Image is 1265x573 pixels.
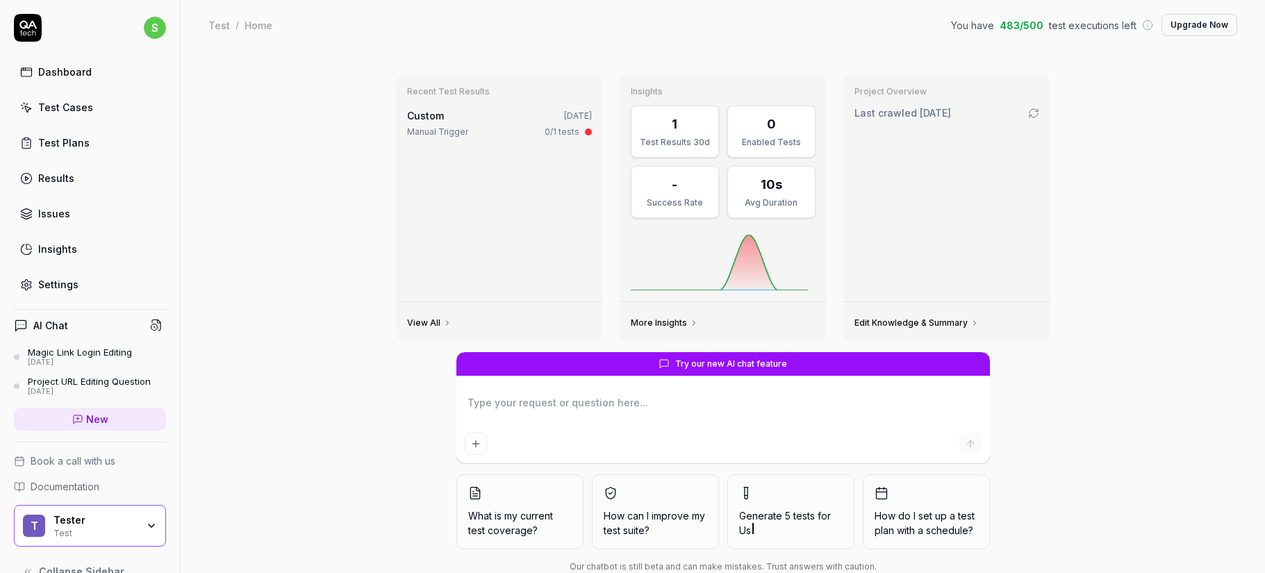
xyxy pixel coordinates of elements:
button: Generate 5 tests forUs [727,474,854,549]
div: Test Plans [38,135,90,150]
a: New [14,408,166,431]
span: Custom [407,110,444,122]
span: You have [951,18,994,33]
div: - [672,175,677,194]
button: Upgrade Now [1161,14,1237,36]
h3: Insights [631,86,816,97]
time: [DATE] [920,107,951,119]
a: Edit Knowledge & Summary [854,317,979,329]
span: 483 / 500 [1000,18,1043,33]
div: 1 [672,115,677,133]
button: How can I improve my test suite? [592,474,719,549]
a: Results [14,165,166,192]
button: What is my current test coverage? [456,474,584,549]
div: Issues [38,206,70,221]
div: Enabled Tests [736,136,807,149]
div: Success Rate [640,197,710,209]
button: TTesterTest [14,505,166,547]
div: Insights [38,242,77,256]
span: Try our new AI chat feature [675,358,787,370]
time: [DATE] [564,110,592,121]
div: Avg Duration [736,197,807,209]
span: What is my current test coverage? [468,508,572,538]
a: Custom[DATE]Manual Trigger0/1 tests [404,106,595,141]
div: Our chatbot is still beta and can make mistakes. Trust answers with caution. [456,560,990,573]
a: Book a call with us [14,454,166,468]
div: [DATE] [28,387,151,397]
a: Insights [14,235,166,263]
span: New [86,412,108,426]
div: Dashboard [38,65,92,79]
span: T [23,515,45,537]
a: Go to crawling settings [1028,108,1039,119]
button: How do I set up a test plan with a schedule? [863,474,990,549]
a: Issues [14,200,166,227]
span: Documentation [31,479,99,494]
a: Settings [14,271,166,298]
div: Manual Trigger [407,126,468,138]
div: Test [208,18,230,32]
div: Test Results 30d [640,136,710,149]
div: Tester [53,514,137,526]
div: 10s [761,175,782,194]
div: Results [38,171,74,185]
a: More Insights [631,317,698,329]
a: Dashboard [14,58,166,85]
span: Us [739,524,751,536]
h3: Project Overview [854,86,1039,97]
div: / [235,18,239,32]
button: s [144,14,166,42]
a: Project URL Editing Question[DATE] [14,376,166,397]
a: Magic Link Login Editing[DATE] [14,347,166,367]
button: Add attachment [465,433,487,455]
div: Test Cases [38,100,93,115]
div: Test [53,526,137,538]
span: test executions left [1049,18,1136,33]
span: s [144,17,166,39]
div: Project URL Editing Question [28,376,151,387]
a: Test Cases [14,94,166,121]
div: Settings [38,277,78,292]
span: How can I improve my test suite? [604,508,707,538]
div: Home [245,18,272,32]
span: How do I set up a test plan with a schedule? [875,508,978,538]
a: View All [407,317,452,329]
h3: Recent Test Results [407,86,592,97]
span: Book a call with us [31,454,115,468]
h4: AI Chat [33,318,68,333]
div: [DATE] [28,358,132,367]
span: Last crawled [854,106,951,120]
div: Magic Link Login Editing [28,347,132,358]
div: 0/1 tests [545,126,579,138]
span: Generate 5 tests for [739,508,843,538]
div: 0 [767,115,776,133]
a: Documentation [14,479,166,494]
a: Test Plans [14,129,166,156]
